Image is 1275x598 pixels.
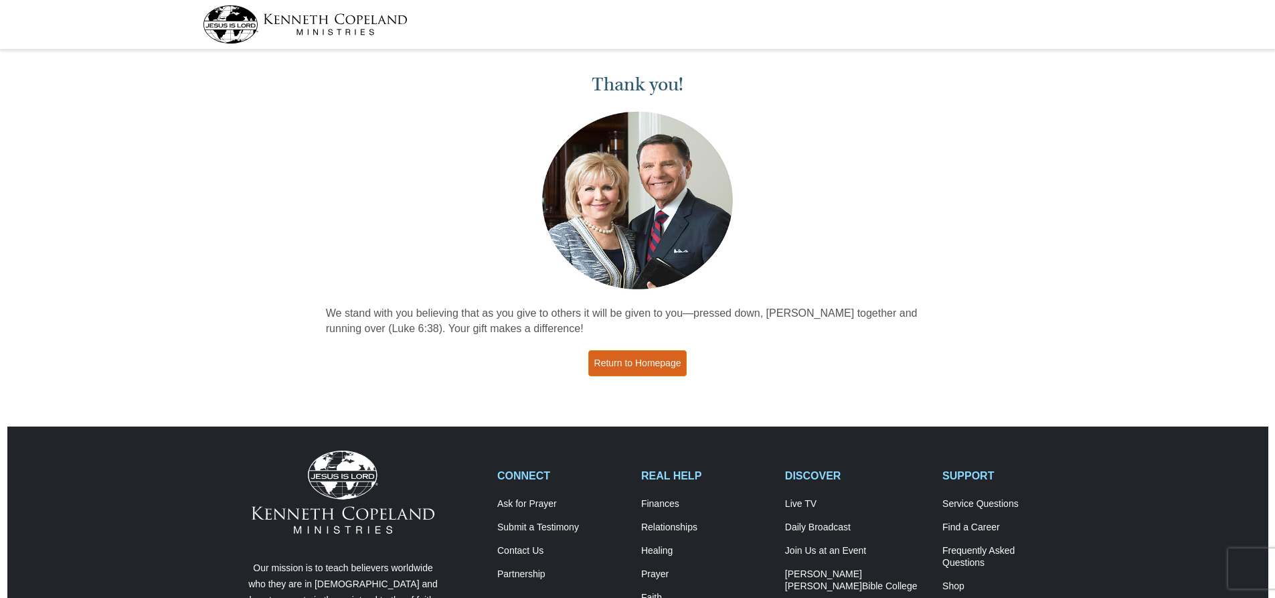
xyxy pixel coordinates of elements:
img: kcm-header-logo.svg [203,5,408,44]
span: Bible College [862,581,918,591]
h2: DISCOVER [785,469,928,482]
a: Contact Us [497,545,627,557]
a: [PERSON_NAME] [PERSON_NAME]Bible College [785,569,928,593]
a: Submit a Testimony [497,522,627,534]
a: Frequently AskedQuestions [942,545,1072,569]
a: Join Us at an Event [785,545,928,557]
a: Partnership [497,569,627,581]
a: Service Questions [942,498,1072,510]
img: Kenneth and Gloria [539,108,736,293]
a: Daily Broadcast [785,522,928,534]
a: Prayer [641,569,771,581]
a: Shop [942,581,1072,593]
p: We stand with you believing that as you give to others it will be given to you—pressed down, [PER... [326,306,950,337]
a: Return to Homepage [588,350,687,376]
h2: CONNECT [497,469,627,482]
h2: REAL HELP [641,469,771,482]
a: Finances [641,498,771,510]
h2: SUPPORT [942,469,1072,482]
a: Live TV [785,498,928,510]
h1: Thank you! [326,74,950,96]
a: Healing [641,545,771,557]
a: Find a Career [942,522,1072,534]
a: Ask for Prayer [497,498,627,510]
a: Relationships [641,522,771,534]
img: Kenneth Copeland Ministries [252,451,434,534]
